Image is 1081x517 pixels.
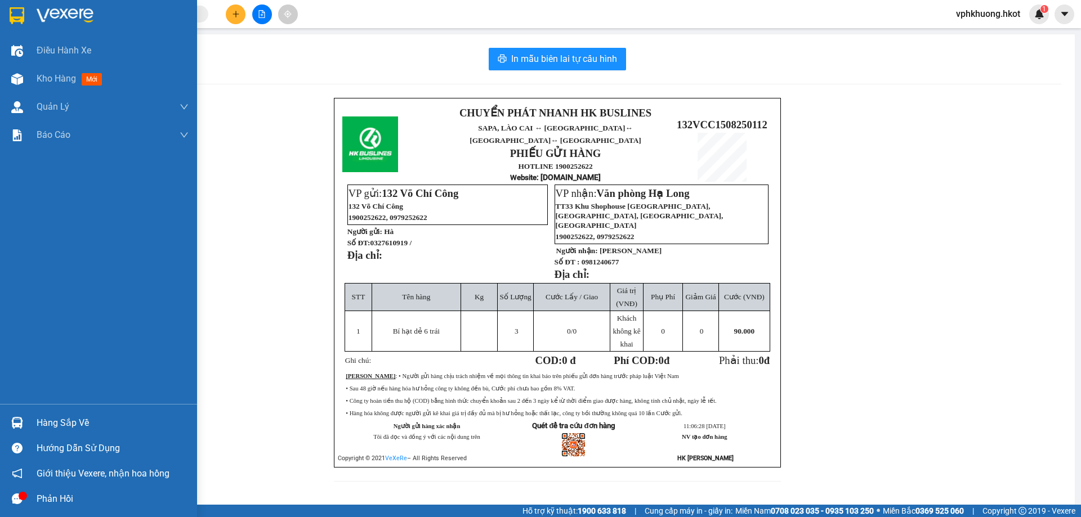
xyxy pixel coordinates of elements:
span: Tên hàng [402,293,430,301]
span: Ghi chú: [345,356,371,365]
span: VP nhận: [556,187,690,199]
strong: 0369 525 060 [915,506,964,515]
span: Website [510,173,537,182]
strong: Quét để tra cứu đơn hàng [532,421,615,430]
span: 0 đ [562,354,575,366]
span: printer [498,54,507,65]
strong: 1900 633 818 [578,506,626,515]
span: notification [12,468,23,479]
span: VP gửi: [349,187,459,199]
span: copyright [1019,507,1026,515]
span: Tôi đã đọc và đồng ý với các nội dung trên [373,434,480,440]
span: Copyright © 2021 – All Rights Reserved [338,455,467,462]
strong: Địa chỉ: [555,268,589,280]
span: • Công ty hoàn tiền thu hộ (COD) bằng hình thức chuyển khoản sau 2 đến 3 ngày kể từ thời điểm gia... [346,398,716,404]
span: 0 [661,327,665,335]
button: plus [226,5,245,24]
strong: NV tạo đơn hàng [682,434,727,440]
strong: Người gửi: [347,227,382,236]
strong: : [DOMAIN_NAME] [510,173,601,182]
span: /0 [567,327,577,335]
span: Phụ Phí [651,293,675,301]
span: Điều hành xe [37,43,91,57]
button: printerIn mẫu biên lai tự cấu hình [489,48,626,70]
span: 3 [515,327,519,335]
img: logo [342,116,398,172]
strong: Người nhận: [556,246,598,255]
span: Cước (VNĐ) [724,293,765,301]
span: đ [764,354,770,366]
span: ↔ [GEOGRAPHIC_DATA] [470,124,641,145]
span: message [12,493,23,504]
strong: 0708 023 035 - 0935 103 250 [771,506,874,515]
button: caret-down [1055,5,1074,24]
img: warehouse-icon [11,73,23,85]
span: • Sau 48 giờ nếu hàng hóa hư hỏng công ty không đền bù, Cước phí chưa bao gồm 8% VAT. [346,385,575,392]
div: Hướng dẫn sử dụng [37,440,189,457]
strong: Người gửi hàng xác nhận [394,423,461,429]
span: plus [232,10,240,18]
span: Kg [475,293,484,301]
img: warehouse-icon [11,101,23,113]
span: Văn phòng Hạ Long [597,187,690,199]
span: file-add [258,10,266,18]
span: Hỗ trợ kỹ thuật: [522,505,626,517]
img: warehouse-icon [11,417,23,429]
span: 0 [567,327,571,335]
span: 1900252622, 0979252622 [349,213,427,222]
img: logo-vxr [10,7,24,24]
span: Bí hạt dẻ 6 trái [393,327,440,335]
span: [PERSON_NAME] [600,246,662,255]
span: 0981240677 [582,258,619,266]
span: aim [284,10,292,18]
strong: Địa chỉ: [347,249,382,261]
span: 1900252622, 0979252622 [556,232,635,241]
strong: COD: [535,354,576,366]
span: 132VCC1508250112 [677,119,767,131]
img: solution-icon [11,129,23,141]
strong: Số ĐT : [555,258,580,266]
strong: Phí COD: đ [614,354,669,366]
span: caret-down [1060,9,1070,19]
strong: Số ĐT: [347,239,412,247]
span: Giảm Giá [685,293,716,301]
strong: [PERSON_NAME] [346,373,395,379]
span: vphkhuong.hkot [947,7,1029,21]
sup: 1 [1040,5,1048,13]
span: question-circle [12,443,23,453]
span: Phải thu: [719,354,770,366]
span: Báo cáo [37,128,70,142]
span: Cước Lấy / Giao [546,293,598,301]
strong: HK [PERSON_NAME] [677,455,734,462]
span: • Hàng hóa không được người gửi kê khai giá trị đầy đủ mà bị hư hỏng hoặc thất lạc, công ty bồi t... [346,410,682,416]
span: Số Lượng [500,293,531,301]
span: Kho hàng [37,73,76,84]
span: Hà [384,227,394,236]
span: 1 [356,327,360,335]
span: 0 [700,327,704,335]
span: ↔ [GEOGRAPHIC_DATA] [551,136,641,145]
span: SAPA, LÀO CAI ↔ [GEOGRAPHIC_DATA] [470,124,641,145]
span: Cung cấp máy in - giấy in: [645,505,732,517]
span: ⚪️ [877,509,880,513]
span: 0 [659,354,664,366]
img: icon-new-feature [1034,9,1044,19]
img: warehouse-icon [11,45,23,57]
div: Hàng sắp về [37,415,189,431]
span: mới [82,73,102,86]
strong: PHIẾU GỬI HÀNG [510,147,601,159]
div: Phản hồi [37,491,189,507]
span: In mẫu biên lai tự cấu hình [511,52,617,66]
span: Miền Nam [735,505,874,517]
span: Giá trị (VNĐ) [616,286,637,308]
span: 1 [1042,5,1046,13]
span: | [972,505,974,517]
span: | [635,505,636,517]
span: Quản Lý [37,100,69,114]
span: Khách không kê khai [613,314,640,348]
button: aim [278,5,298,24]
span: TT33 Khu Shophouse [GEOGRAPHIC_DATA], [GEOGRAPHIC_DATA], [GEOGRAPHIC_DATA], [GEOGRAPHIC_DATA] [556,202,723,230]
button: file-add [252,5,272,24]
a: VeXeRe [385,455,407,462]
strong: CHUYỂN PHÁT NHANH HK BUSLINES [459,107,651,119]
